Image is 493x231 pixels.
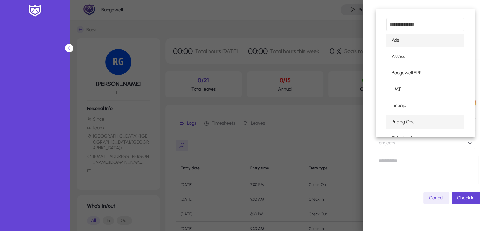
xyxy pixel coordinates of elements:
[386,50,464,64] mat-option: Assess
[392,85,401,93] span: HMT
[386,66,464,80] mat-option: Badgewell ERP
[392,69,421,77] span: Badgewell ERP
[386,34,464,47] mat-option: Ads
[392,102,406,110] span: Lineaje
[392,118,415,126] span: Pricing One
[386,115,464,129] mat-option: Pricing One
[392,53,405,61] span: Assess
[386,99,464,113] mat-option: Lineaje
[386,131,464,145] mat-option: Talent Hub
[392,134,413,142] span: Talent Hub
[392,37,399,44] span: Ads
[386,83,464,96] mat-option: HMT
[386,18,464,31] input: dropdown search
